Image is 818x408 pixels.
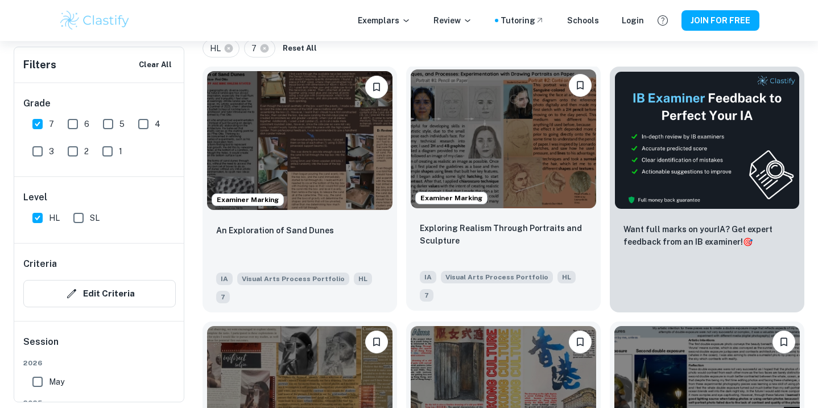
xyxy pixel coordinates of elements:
[90,212,100,224] span: SL
[216,291,230,303] span: 7
[420,289,433,302] span: 7
[567,14,599,27] a: Schools
[358,14,411,27] p: Exemplars
[23,257,57,271] h6: Criteria
[354,273,372,285] span: HL
[420,222,587,247] p: Exploring Realism Through Portraits and Sculpture
[203,39,239,57] div: HL
[23,191,176,204] h6: Level
[416,193,487,203] span: Examiner Marking
[557,271,576,283] span: HL
[59,9,131,32] img: Clastify logo
[119,145,122,158] span: 1
[501,14,544,27] a: Tutoring
[614,71,800,209] img: Thumbnail
[23,57,56,73] h6: Filters
[155,118,160,130] span: 4
[406,67,601,312] a: Examiner MarkingPlease log in to bookmark exemplarsExploring Realism Through Portraits and Sculpt...
[84,145,89,158] span: 2
[49,118,54,130] span: 7
[207,71,393,210] img: Visual Arts Process Portfolio IA example thumbnail: An Exploration of Sand Dunes
[244,39,275,57] div: 7
[681,10,759,31] button: JOIN FOR FREE
[119,118,125,130] span: 5
[49,212,60,224] span: HL
[420,271,436,283] span: IA
[237,273,349,285] span: Visual Arts Process Portfolio
[49,145,54,158] span: 3
[743,237,753,246] span: 🎯
[49,376,64,388] span: May
[441,271,553,283] span: Visual Arts Process Portfolio
[280,40,320,57] button: Reset All
[433,14,472,27] p: Review
[623,223,791,248] p: Want full marks on your IA ? Get expert feedback from an IB examiner!
[610,67,804,312] a: ThumbnailWant full marks on yourIA? Get expert feedback from an IB examiner!
[411,69,596,208] img: Visual Arts Process Portfolio IA example thumbnail: Exploring Realism Through Portraits and
[365,331,388,353] button: Please log in to bookmark exemplars
[23,97,176,110] h6: Grade
[216,224,334,237] p: An Exploration of Sand Dunes
[23,358,176,368] span: 2026
[23,398,176,408] span: 2025
[365,76,388,98] button: Please log in to bookmark exemplars
[569,74,592,97] button: Please log in to bookmark exemplars
[23,335,176,358] h6: Session
[569,331,592,353] button: Please log in to bookmark exemplars
[653,11,672,30] button: Help and Feedback
[251,42,262,55] span: 7
[622,14,644,27] a: Login
[216,273,233,285] span: IA
[212,195,283,205] span: Examiner Marking
[84,118,89,130] span: 6
[136,56,175,73] button: Clear All
[772,331,795,353] button: Please log in to bookmark exemplars
[203,67,397,312] a: Examiner MarkingPlease log in to bookmark exemplarsAn Exploration of Sand DunesIAVisual Arts Proc...
[23,280,176,307] button: Edit Criteria
[210,42,226,55] span: HL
